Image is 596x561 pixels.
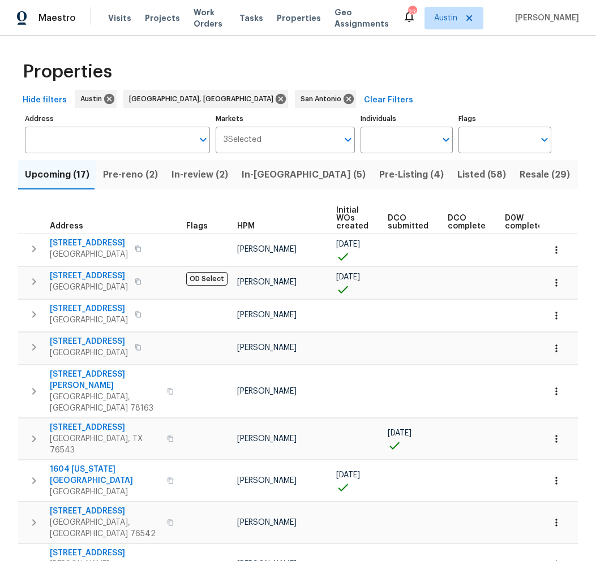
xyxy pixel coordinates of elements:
span: Properties [277,12,321,24]
span: [PERSON_NAME] [237,311,297,319]
div: 23 [408,7,416,18]
span: [PERSON_NAME] [237,344,297,352]
span: Properties [23,66,112,77]
span: Address [50,222,83,230]
span: [STREET_ADDRESS] [50,506,160,517]
span: Flags [186,222,208,230]
span: In-[GEOGRAPHIC_DATA] (5) [242,167,366,183]
span: [STREET_ADDRESS] [50,547,160,559]
span: [PERSON_NAME] [237,245,297,253]
span: [GEOGRAPHIC_DATA] [50,282,128,293]
div: Austin [75,90,117,108]
span: [GEOGRAPHIC_DATA] [50,314,128,326]
span: [DATE] [388,429,411,437]
span: San Antonio [301,93,346,105]
span: Hide filters [23,93,67,107]
button: Open [537,132,552,148]
span: [DATE] [336,240,360,248]
span: Maestro [38,12,76,24]
span: [PERSON_NAME] [511,12,579,24]
span: [DATE] [336,273,360,281]
span: Clear Filters [364,93,413,107]
span: [GEOGRAPHIC_DATA], [GEOGRAPHIC_DATA] 78163 [50,391,160,414]
span: [PERSON_NAME] [237,519,297,527]
label: Markets [216,115,354,122]
span: Tasks [239,14,263,22]
span: [PERSON_NAME] [237,477,297,485]
span: Geo Assignments [335,7,389,29]
span: [STREET_ADDRESS] [50,270,128,282]
div: [GEOGRAPHIC_DATA], [GEOGRAPHIC_DATA] [123,90,288,108]
span: Upcoming (17) [25,167,89,183]
button: Open [195,132,211,148]
span: In-review (2) [171,167,228,183]
span: D0W complete [505,214,543,230]
span: [GEOGRAPHIC_DATA] [50,486,160,498]
span: Pre-Listing (4) [379,167,444,183]
span: Resale (29) [520,167,570,183]
span: [PERSON_NAME] [237,278,297,286]
span: [STREET_ADDRESS] [50,336,128,347]
button: Open [438,132,454,148]
span: [STREET_ADDRESS][PERSON_NAME] [50,369,160,391]
span: [GEOGRAPHIC_DATA], [GEOGRAPHIC_DATA] 76542 [50,517,160,540]
span: [DATE] [336,471,360,479]
span: [STREET_ADDRESS] [50,238,128,249]
div: San Antonio [295,90,356,108]
label: Individuals [361,115,453,122]
span: [GEOGRAPHIC_DATA] [50,347,128,359]
span: Listed (58) [457,167,506,183]
span: Work Orders [194,7,226,29]
span: Austin [434,12,457,24]
span: DCO complete [448,214,486,230]
span: Austin [80,93,106,105]
span: [PERSON_NAME] [237,435,297,443]
span: OD Select [186,272,228,286]
button: Hide filters [18,90,71,111]
span: Visits [108,12,131,24]
span: [GEOGRAPHIC_DATA], TX 76543 [50,433,160,456]
span: [GEOGRAPHIC_DATA] [50,249,128,260]
span: [PERSON_NAME] [237,387,297,395]
span: Initial WOs created [336,206,368,230]
span: Pre-reno (2) [103,167,158,183]
span: [GEOGRAPHIC_DATA], [GEOGRAPHIC_DATA] [129,93,278,105]
label: Flags [458,115,551,122]
label: Address [25,115,210,122]
span: Projects [145,12,180,24]
span: [STREET_ADDRESS] [50,422,160,433]
span: 3 Selected [224,135,261,145]
span: [STREET_ADDRESS] [50,303,128,314]
span: HPM [237,222,255,230]
span: 1604 [US_STATE][GEOGRAPHIC_DATA] [50,464,160,486]
span: DCO submitted [388,214,428,230]
button: Clear Filters [359,90,418,111]
button: Open [340,132,356,148]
